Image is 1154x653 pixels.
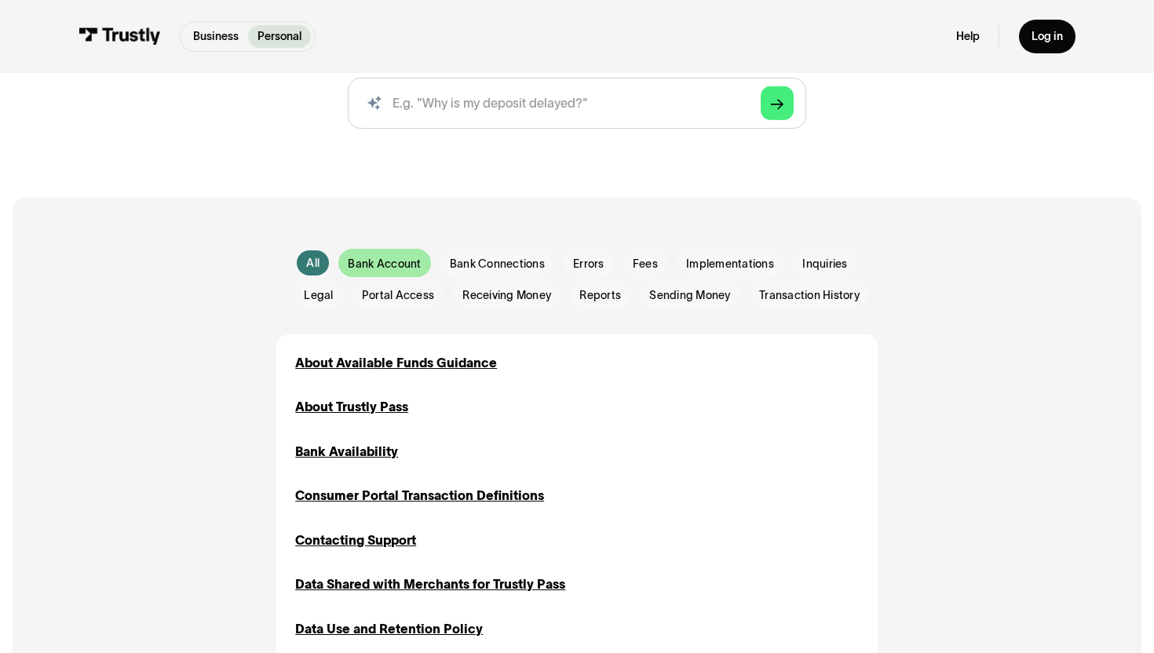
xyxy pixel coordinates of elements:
a: Help [956,29,980,43]
a: Bank Availability [295,442,398,461]
form: Email Form [276,249,878,309]
div: Log in [1032,29,1063,43]
span: Errors [573,256,604,272]
a: Log in [1019,20,1075,53]
a: About Available Funds Guidance [295,353,497,372]
span: Implementations [686,256,774,272]
img: Trustly Logo [79,27,161,45]
a: Contacting Support [295,531,416,549]
a: Consumer Portal Transaction Definitions [295,486,544,505]
span: Legal [304,287,333,303]
span: Receiving Money [462,287,551,303]
p: Personal [257,28,301,45]
form: Search [348,78,807,129]
span: Fees [633,256,658,272]
span: Portal Access [362,287,434,303]
div: All [306,255,320,271]
a: About Trustly Pass [295,397,408,416]
a: Business [184,25,248,48]
a: Personal [248,25,311,48]
span: Sending Money [649,287,730,303]
a: Data Shared with Merchants for Trustly Pass [295,575,565,593]
a: All [297,250,329,275]
span: Bank Account [348,256,421,272]
input: search [348,78,807,129]
span: Reports [579,287,621,303]
span: Inquiries [802,256,847,272]
p: Business [193,28,239,45]
span: Transaction History [759,287,860,303]
a: Data Use and Retention Policy [295,619,483,638]
span: Bank Connections [450,256,545,272]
